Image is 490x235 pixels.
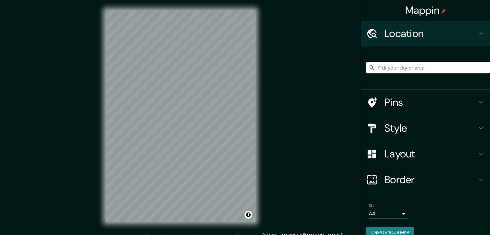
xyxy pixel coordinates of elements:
div: Pins [361,89,490,115]
div: Layout [361,141,490,167]
h4: Style [384,122,477,135]
button: Toggle attribution [245,211,252,219]
div: A4 [369,209,408,219]
h4: Location [384,27,477,40]
h4: Layout [384,147,477,160]
div: Style [361,115,490,141]
img: pin-icon.png [441,9,446,14]
h4: Border [384,173,477,186]
h4: Pins [384,96,477,109]
canvas: Map [106,10,255,222]
input: Pick your city or area [366,62,490,73]
label: Size [369,203,376,209]
h4: Mappin [405,4,446,17]
div: Location [361,21,490,46]
div: Border [361,167,490,193]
